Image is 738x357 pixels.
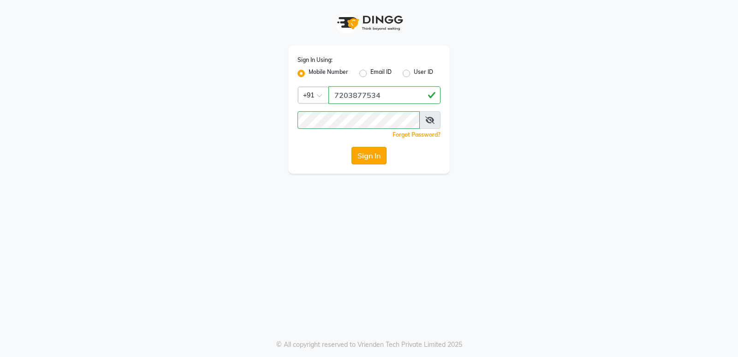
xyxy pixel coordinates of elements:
label: User ID [414,68,433,79]
label: Sign In Using: [298,56,333,64]
label: Email ID [370,68,392,79]
button: Sign In [351,147,387,164]
input: Username [298,111,420,129]
input: Username [328,86,440,104]
label: Mobile Number [309,68,348,79]
img: logo1.svg [332,9,406,36]
a: Forgot Password? [393,131,440,138]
